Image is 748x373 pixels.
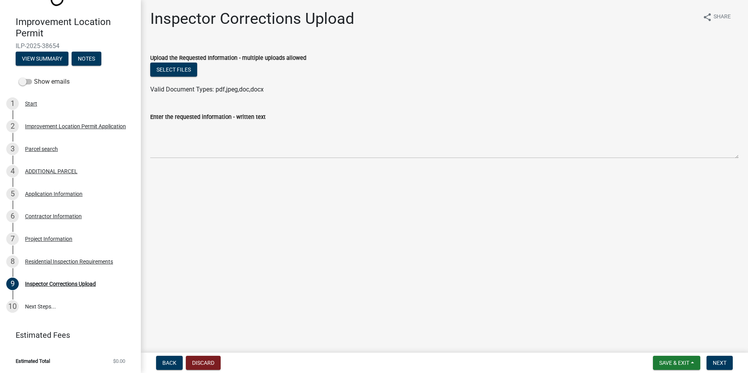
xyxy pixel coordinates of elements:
span: Estimated Total [16,359,50,364]
i: share [703,13,712,22]
span: Next [713,360,726,366]
button: Notes [72,52,101,66]
span: Save & Exit [659,360,689,366]
button: Discard [186,356,221,370]
div: Project Information [25,236,72,242]
span: ILP-2025-38654 [16,42,125,50]
span: Share [714,13,731,22]
div: 8 [6,255,19,268]
span: Valid Document Types: pdf,jpeg,doc,docx [150,86,264,93]
div: 2 [6,120,19,133]
wm-modal-confirm: Notes [72,56,101,62]
div: ADDITIONAL PARCEL [25,169,77,174]
div: 1 [6,97,19,110]
div: Parcel search [25,146,58,152]
h4: Improvement Location Permit [16,16,135,39]
button: shareShare [696,9,737,25]
button: View Summary [16,52,68,66]
span: $0.00 [113,359,125,364]
div: 6 [6,210,19,222]
div: Start [25,101,37,106]
div: 10 [6,300,19,313]
div: 4 [6,165,19,178]
a: Estimated Fees [6,327,128,343]
div: Contractor Information [25,213,82,219]
button: Select files [150,63,197,77]
label: Enter the requested information - written text [150,115,266,120]
div: Application Information [25,191,83,197]
div: 5 [6,188,19,200]
span: Back [162,360,176,366]
div: 7 [6,233,19,245]
label: Show emails [19,77,70,86]
div: 3 [6,143,19,155]
div: Improvement Location Permit Application [25,124,126,129]
div: Inspector Corrections Upload [25,281,96,287]
h1: Inspector Corrections Upload [150,9,354,28]
div: Residential Inspection Requirements [25,259,113,264]
button: Save & Exit [653,356,700,370]
button: Back [156,356,183,370]
div: 9 [6,278,19,290]
label: Upload the Requested Information - multiple uploads allowed [150,56,306,61]
button: Next [707,356,733,370]
wm-modal-confirm: Summary [16,56,68,62]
